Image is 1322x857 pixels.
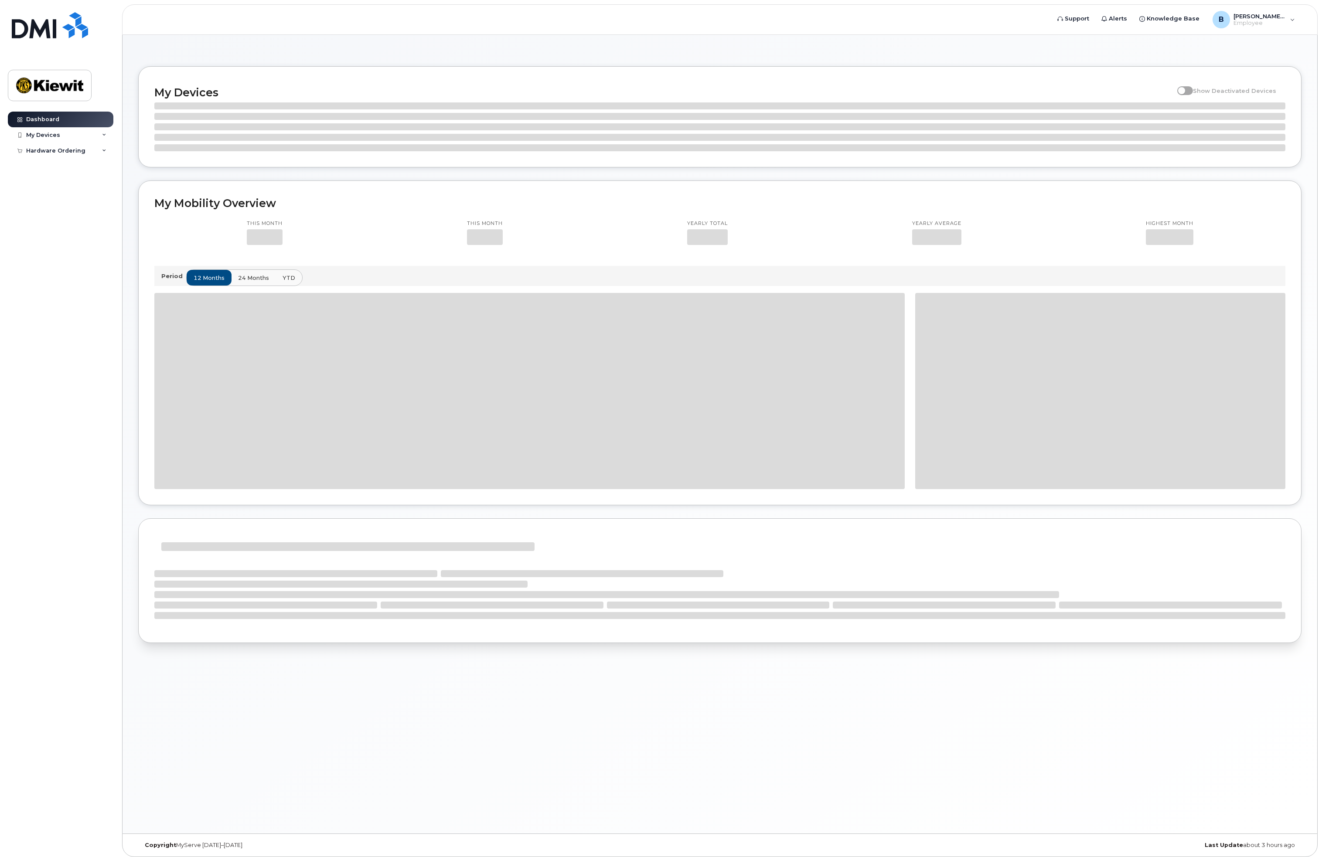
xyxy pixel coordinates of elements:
span: 24 months [238,274,269,282]
span: YTD [283,274,295,282]
h2: My Devices [154,86,1173,99]
p: Period [161,272,186,280]
div: MyServe [DATE]–[DATE] [138,842,526,849]
strong: Copyright [145,842,176,848]
div: about 3 hours ago [914,842,1302,849]
strong: Last Update [1205,842,1243,848]
p: This month [467,220,503,227]
p: Highest month [1146,220,1193,227]
input: Show Deactivated Devices [1177,82,1184,89]
h2: My Mobility Overview [154,197,1285,210]
p: Yearly average [912,220,961,227]
p: This month [247,220,283,227]
span: Show Deactivated Devices [1193,87,1276,94]
p: Yearly total [687,220,728,227]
